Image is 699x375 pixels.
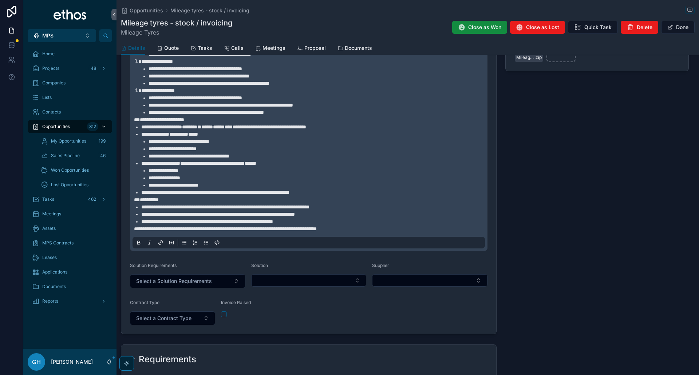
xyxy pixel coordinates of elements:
[28,120,112,133] a: Opportunities312
[136,315,191,322] span: Select a Contract Type
[42,284,66,290] span: Documents
[42,269,67,275] span: Applications
[621,21,658,34] button: Delete
[28,47,112,60] a: Home
[121,41,145,55] a: Details
[170,7,249,14] a: Mileage tyres - stock / invoicing
[121,28,232,37] span: Mileage Tyres
[28,29,96,42] button: Select Button
[128,44,145,52] span: Details
[372,274,487,287] button: Select Button
[36,164,112,177] a: Won Opportunities
[637,24,652,31] span: Delete
[661,21,695,34] button: Done
[157,41,179,56] a: Quote
[516,55,534,60] span: Mileage-Tyres-samples
[42,80,66,86] span: Companies
[42,255,57,260] span: Leases
[224,41,244,56] a: Calls
[36,149,112,162] a: Sales Pipeline46
[510,21,565,34] button: Close as Lost
[262,44,285,52] span: Meetings
[28,62,112,75] a: Projects48
[32,358,41,366] span: GH
[28,266,112,279] a: Applications
[42,65,59,71] span: Projects
[53,9,87,20] img: App logo
[372,263,389,268] span: Supplier
[51,182,88,188] span: Lost Opportunities
[28,280,112,293] a: Documents
[86,195,98,204] div: 462
[251,274,367,287] button: Select Button
[28,193,112,206] a: Tasks462
[534,55,542,60] span: .zip
[28,91,112,104] a: Lists
[42,124,70,129] span: Opportunities
[568,21,618,34] button: Quick Task
[130,7,163,14] span: Opportunities
[221,300,251,305] span: Invoice Raised
[297,41,326,56] a: Proposal
[28,76,112,89] a: Companies
[96,137,108,145] div: 199
[198,44,212,52] span: Tasks
[51,138,86,144] span: My Opportunities
[255,41,285,56] a: Meetings
[88,64,98,73] div: 48
[87,122,98,131] div: 312
[42,32,54,39] span: MPS
[121,18,232,28] h1: Mileage tyres - stock / invoicing
[42,298,58,304] span: Reports
[130,263,177,268] span: Solution Requirements
[337,41,372,56] a: Documents
[28,105,112,119] a: Contacts
[42,240,74,246] span: MPS Contracts
[42,226,56,231] span: Assets
[345,44,372,52] span: Documents
[526,24,559,31] span: Close as Lost
[130,311,215,325] button: Select Button
[36,178,112,191] a: Lost Opportunities
[98,151,108,160] div: 46
[452,21,507,34] button: Close as Won
[130,274,245,288] button: Select Button
[139,354,196,365] h2: Requirements
[136,278,212,285] span: Select a Solution Requirements
[130,300,159,305] span: Contract Type
[51,358,93,366] p: [PERSON_NAME]
[164,44,179,52] span: Quote
[28,251,112,264] a: Leases
[28,295,112,308] a: Reports
[28,207,112,220] a: Meetings
[42,109,61,115] span: Contacts
[42,211,61,217] span: Meetings
[121,7,163,14] a: Opportunities
[51,167,89,173] span: Won Opportunities
[28,236,112,250] a: MPS Contracts
[251,263,268,268] span: Solution
[42,95,52,100] span: Lists
[468,24,501,31] span: Close as Won
[190,41,212,56] a: Tasks
[584,24,612,31] span: Quick Task
[23,42,116,317] div: scrollable content
[36,135,112,148] a: My Opportunities199
[51,153,80,159] span: Sales Pipeline
[42,196,54,202] span: Tasks
[28,222,112,235] a: Assets
[231,44,244,52] span: Calls
[42,51,55,57] span: Home
[304,44,326,52] span: Proposal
